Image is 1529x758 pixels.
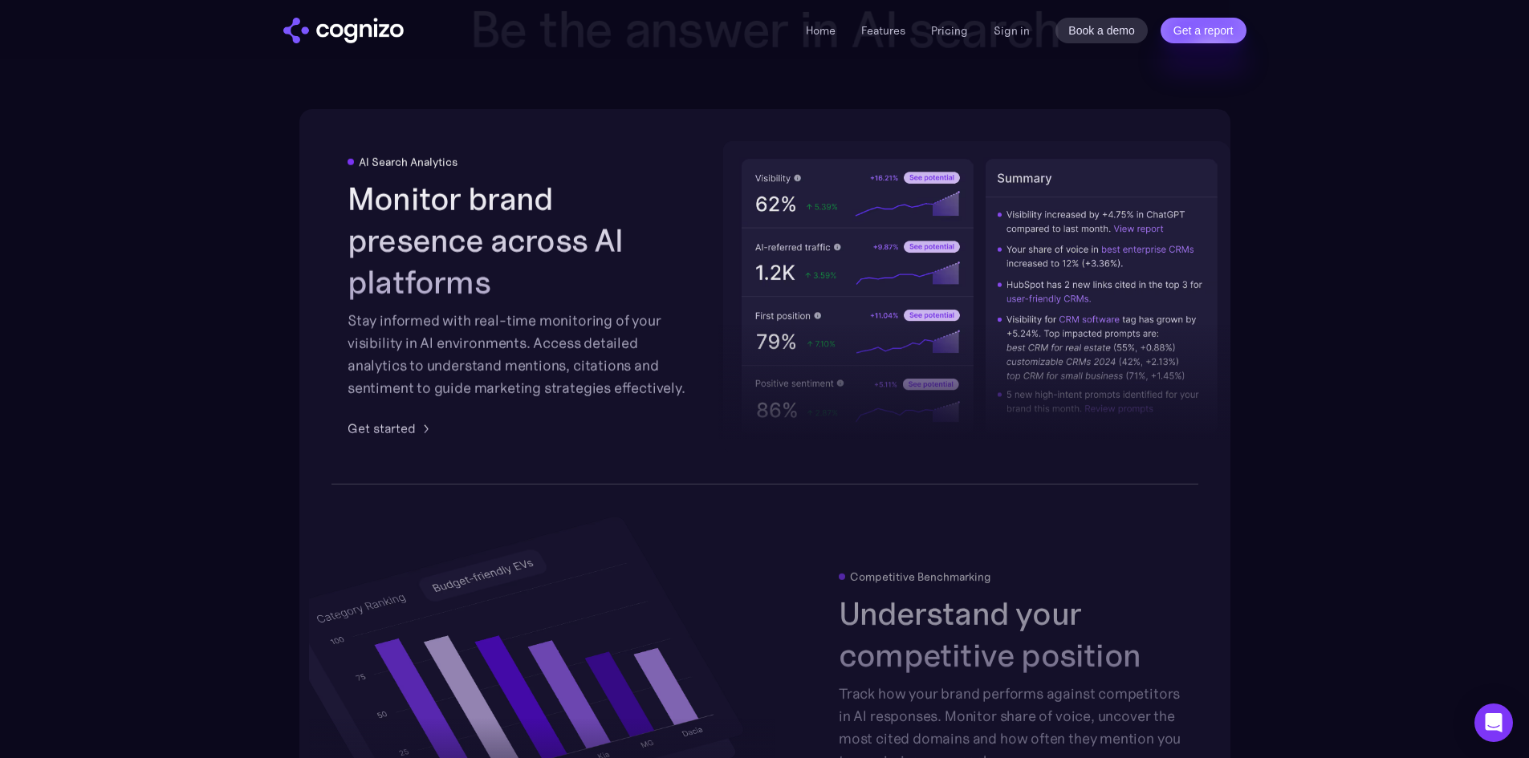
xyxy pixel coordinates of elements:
[348,178,691,303] h2: Monitor brand presence across AI platforms
[839,592,1182,675] h2: Understand your competitive position
[283,18,404,43] img: cognizo logo
[1161,18,1246,43] a: Get a report
[348,419,416,438] div: Get started
[283,18,404,43] a: home
[994,21,1030,40] a: Sign in
[1055,18,1148,43] a: Book a demo
[348,419,435,438] a: Get started
[1474,703,1513,742] div: Open Intercom Messenger
[806,23,836,38] a: Home
[348,310,691,399] div: Stay informed with real-time monitoring of your visibility in AI environments. Access detailed an...
[723,141,1235,452] img: AI visibility metrics performance insights
[850,570,991,582] div: Competitive Benchmarking
[931,23,968,38] a: Pricing
[359,156,457,168] div: AI Search Analytics
[861,23,905,38] a: Features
